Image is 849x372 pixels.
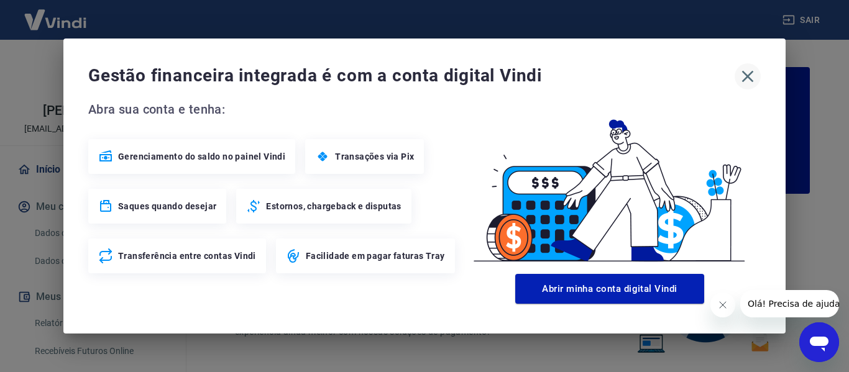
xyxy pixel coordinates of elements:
[266,200,401,212] span: Estornos, chargeback e disputas
[515,274,704,304] button: Abrir minha conta digital Vindi
[710,293,735,317] iframe: Fechar mensagem
[459,99,761,269] img: Good Billing
[118,200,216,212] span: Saques quando desejar
[118,150,285,163] span: Gerenciamento do saldo no painel Vindi
[799,322,839,362] iframe: Botão para abrir a janela de mensagens
[88,99,459,119] span: Abra sua conta e tenha:
[306,250,445,262] span: Facilidade em pagar faturas Tray
[88,63,735,88] span: Gestão financeira integrada é com a conta digital Vindi
[7,9,104,19] span: Olá! Precisa de ajuda?
[335,150,414,163] span: Transações via Pix
[118,250,256,262] span: Transferência entre contas Vindi
[740,290,839,317] iframe: Mensagem da empresa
